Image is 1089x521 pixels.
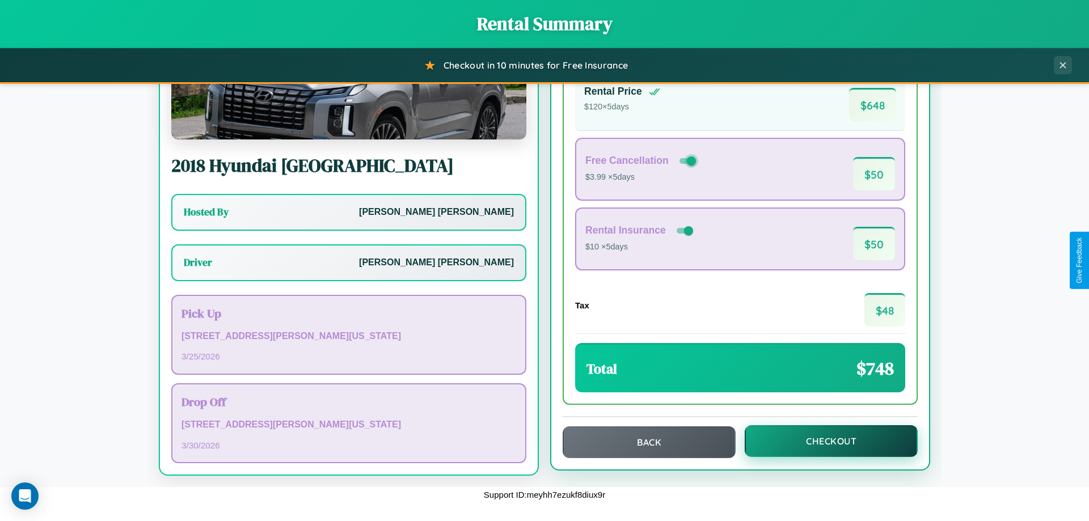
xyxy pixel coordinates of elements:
h4: Rental Insurance [585,225,666,236]
h3: Hosted By [184,205,229,219]
p: Support ID: meyhh7ezukf8diux9r [484,487,605,502]
span: $ 50 [853,157,895,190]
div: Open Intercom Messenger [11,482,39,510]
span: $ 50 [853,227,895,260]
h4: Free Cancellation [585,155,669,167]
h4: Tax [575,300,589,310]
h3: Pick Up [181,305,516,321]
h3: Driver [184,256,212,269]
p: $10 × 5 days [585,240,695,255]
span: $ 48 [864,293,905,327]
p: [PERSON_NAME] [PERSON_NAME] [359,255,514,271]
button: Checkout [745,425,918,457]
p: [STREET_ADDRESS][PERSON_NAME][US_STATE] [181,328,516,345]
h3: Drop Off [181,393,516,410]
p: 3 / 25 / 2026 [181,349,516,364]
span: Checkout in 10 minutes for Free Insurance [444,60,628,71]
span: $ 748 [856,356,894,381]
h2: 2018 Hyundai [GEOGRAPHIC_DATA] [171,153,526,178]
span: $ 648 [849,88,896,121]
p: [STREET_ADDRESS][PERSON_NAME][US_STATE] [181,417,516,433]
p: $ 120 × 5 days [584,100,660,115]
button: Back [563,426,736,458]
p: $3.99 × 5 days [585,170,698,185]
p: 3 / 30 / 2026 [181,438,516,453]
h4: Rental Price [584,86,642,98]
p: [PERSON_NAME] [PERSON_NAME] [359,204,514,221]
h3: Total [586,359,617,378]
div: Give Feedback [1075,238,1083,283]
h1: Rental Summary [11,11,1078,36]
